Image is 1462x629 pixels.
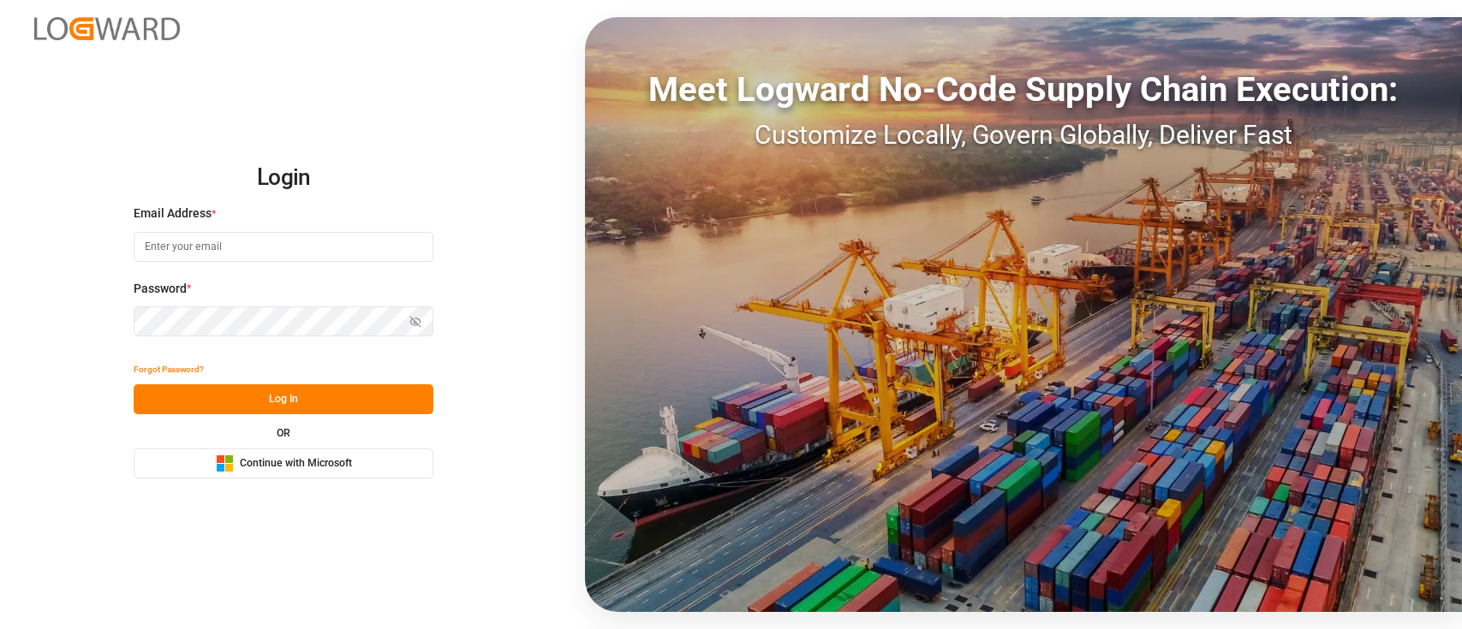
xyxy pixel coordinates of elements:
div: Customize Locally, Govern Globally, Deliver Fast [585,116,1462,154]
span: Continue with Microsoft [240,456,352,472]
small: OR [277,428,290,438]
button: Continue with Microsoft [134,448,433,478]
span: Password [134,280,187,298]
button: Forgot Password? [134,354,204,384]
input: Enter your email [134,232,433,262]
div: Meet Logward No-Code Supply Chain Execution: [585,64,1462,116]
button: Log In [134,384,433,414]
h2: Login [134,151,433,205]
span: Email Address [134,205,212,223]
img: Logward_new_orange.png [34,17,180,40]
